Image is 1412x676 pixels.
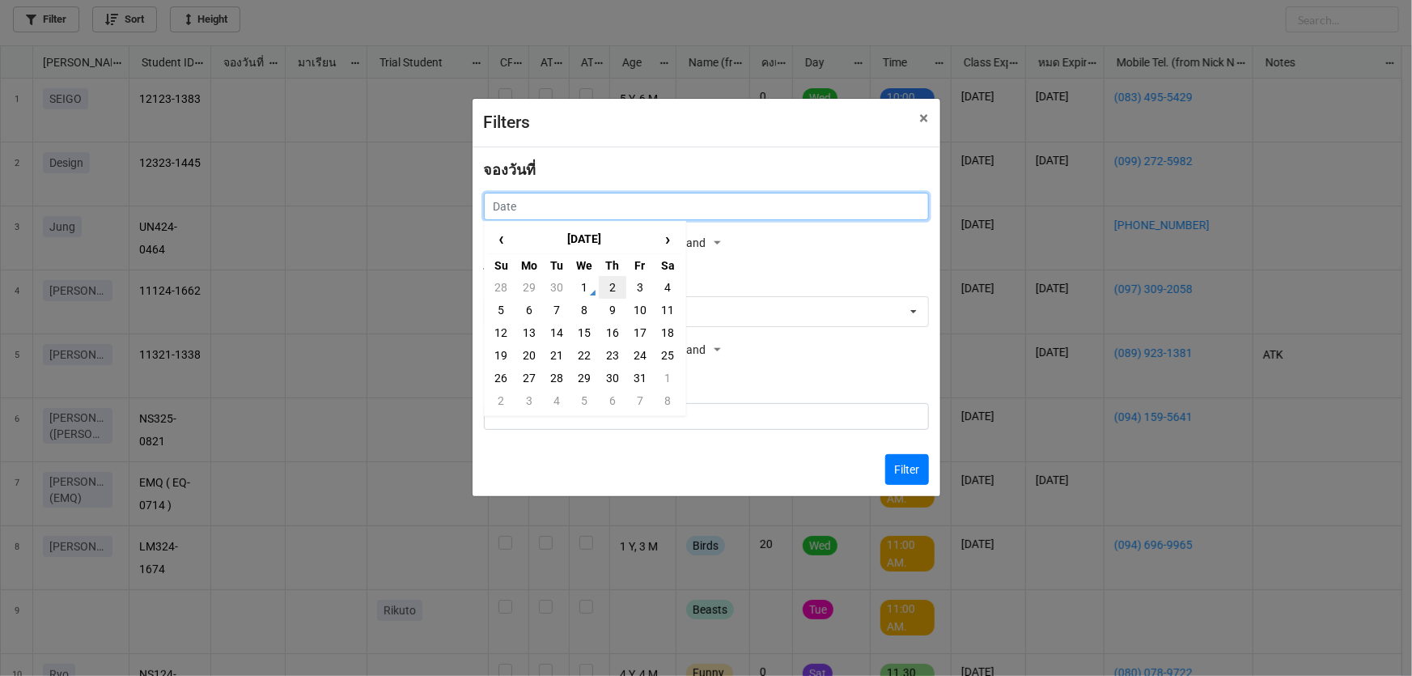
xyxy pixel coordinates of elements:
td: 19 [488,344,515,367]
td: 29 [570,367,598,389]
td: 30 [543,276,570,299]
td: 9 [599,299,626,321]
th: [DATE] [515,225,654,254]
span: › [655,226,681,253]
th: Sa [654,253,681,276]
button: Filter [885,454,929,485]
td: 14 [543,321,570,344]
td: 13 [515,321,543,344]
td: 5 [570,389,598,412]
td: 28 [543,367,570,389]
td: 6 [599,389,626,412]
td: 2 [599,276,626,299]
td: 3 [515,389,543,412]
input: Date [484,193,929,220]
td: 29 [515,276,543,299]
td: 10 [626,299,654,321]
td: 6 [515,299,543,321]
td: 21 [543,344,570,367]
div: and [686,232,725,256]
div: and [686,338,725,363]
th: Tu [543,253,570,276]
th: Su [488,253,515,276]
td: 28 [488,276,515,299]
td: 2 [488,389,515,412]
label: จองวันที่ [484,159,536,181]
th: We [570,253,598,276]
span: ‹ [489,226,515,253]
td: 30 [599,367,626,389]
td: 1 [570,276,598,299]
td: 23 [599,344,626,367]
td: 25 [654,344,681,367]
td: 20 [515,344,543,367]
td: 8 [654,389,681,412]
td: 26 [488,367,515,389]
td: 15 [570,321,598,344]
td: 31 [626,367,654,389]
td: 16 [599,321,626,344]
td: 27 [515,367,543,389]
td: 17 [626,321,654,344]
td: 7 [626,389,654,412]
td: 24 [626,344,654,367]
td: 12 [488,321,515,344]
td: 4 [654,276,681,299]
td: 5 [488,299,515,321]
span: × [920,108,929,128]
div: Filters [484,110,884,136]
td: 8 [570,299,598,321]
th: Mo [515,253,543,276]
th: Fr [626,253,654,276]
td: 18 [654,321,681,344]
td: 7 [543,299,570,321]
td: 22 [570,344,598,367]
td: 11 [654,299,681,321]
td: 1 [654,367,681,389]
td: 3 [626,276,654,299]
td: 4 [543,389,570,412]
th: Th [599,253,626,276]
